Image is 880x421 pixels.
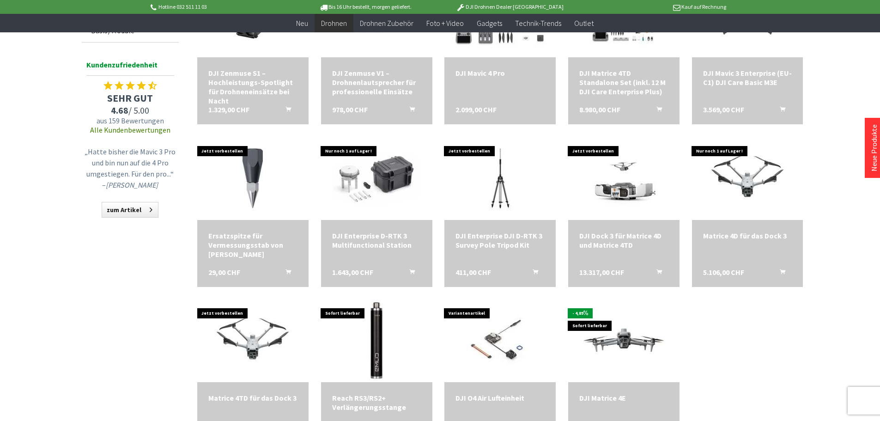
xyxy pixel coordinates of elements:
img: DJI Enterprise DJI D-RTK 3 Survey Pole Tripod Kit [445,137,556,220]
img: DJI Dock 3 für Matrice 4D und Matrice 4TD [582,137,665,220]
img: Matrice 4D für das Dock 3 [692,137,803,220]
div: Matrice 4TD für das Dock 3 [208,393,297,403]
span: / 5.00 [82,104,179,116]
a: Neu [290,14,315,33]
button: In den Warenkorb [769,105,791,117]
span: 13.317,00 CHF [579,268,624,277]
button: In den Warenkorb [769,268,791,280]
span: Neu [296,18,308,28]
div: DJI Zenmuse V1 – Drohnenlautsprecher für professionelle Einsätze [332,68,421,96]
a: Outlet [568,14,600,33]
div: DJI Zenmuse S1 – Hochleistungs-Spotlight für Drohneneinsätze bei Nacht [208,68,297,105]
p: Kauf auf Rechnung [582,1,726,12]
a: DJI Enterprise D-RTK 3 Multifunctional Station 1.643,00 CHF In den Warenkorb [332,231,421,250]
span: aus 159 Bewertungen [82,116,179,125]
span: Gadgets [477,18,502,28]
img: DJI Enterprise D-RTK 3 Multifunctional Station [321,137,432,220]
div: DJI O4 Air Lufteinheit [455,393,545,403]
em: [PERSON_NAME] [106,180,158,189]
div: DJI Dock 3 für Matrice 4D und Matrice 4TD [579,231,668,250]
p: Bis 16 Uhr bestellt, morgen geliefert. [293,1,437,12]
a: Gadgets [470,14,509,33]
span: 411,00 CHF [455,268,491,277]
a: DJI Matrice 4E 3.985,00 CHF In den Warenkorb [579,393,668,403]
a: Technik-Trends [509,14,568,33]
a: zum Artikel [102,202,158,218]
a: Neue Produkte [869,124,879,171]
img: Ersatzspitze für Vermessungsstab von Emlid [211,137,294,220]
a: DJI Mavic 3 Enterprise (EU-C1) DJI Care Basic M3E 3.569,00 CHF In den Warenkorb [703,68,792,87]
div: DJI Matrice 4E [579,393,668,403]
button: In den Warenkorb [645,268,668,280]
span: 5.106,00 CHF [703,268,744,277]
button: In den Warenkorb [522,268,544,280]
span: Technik-Trends [515,18,561,28]
a: Matrice 4D für das Dock 3 5.106,00 CHF In den Warenkorb [703,231,792,240]
span: 3.569,00 CHF [703,105,744,114]
a: Matrice 4TD für das Dock 3 7.292,00 CHF In den Warenkorb [208,393,297,403]
a: DJI Zenmuse S1 – Hochleistungs-Spotlight für Drohneneinsätze bei Nacht 1.329,00 CHF In den Warenkorb [208,68,297,105]
div: DJI Mavic 3 Enterprise (EU-C1) DJI Care Basic M3E [703,68,792,87]
div: DJI Enterprise D-RTK 3 Multifunctional Station [332,231,421,250]
span: 29,00 CHF [208,268,240,277]
a: DJI Enterprise DJI D-RTK 3 Survey Pole Tripod Kit 411,00 CHF In den Warenkorb [455,231,545,250]
span: Outlet [574,18,594,28]
span: Drohnen [321,18,347,28]
span: 978,00 CHF [332,105,368,114]
div: DJI Matrice 4TD Standalone Set (inkl. 12 M DJI Care Enterprise Plus) [579,68,668,96]
img: Matrice 4TD für das Dock 3 [197,299,308,382]
a: DJI Mavic 4 Pro 2.099,00 CHF [455,68,545,78]
div: DJI Enterprise DJI D-RTK 3 Survey Pole Tripod Kit [455,231,545,250]
a: Foto + Video [420,14,470,33]
button: In den Warenkorb [274,268,297,280]
div: Matrice 4D für das Dock 3 [703,231,792,240]
a: Reach RS3/RS2+ Verlängerungsstange 49,90 CHF In den Warenkorb [332,393,421,412]
span: Foto + Video [426,18,464,28]
div: DJI Mavic 4 Pro [455,68,545,78]
a: Drohnen [315,14,353,33]
img: Reach RS3/RS2+ Verlängerungsstange [335,299,418,382]
a: DJI Dock 3 für Matrice 4D und Matrice 4TD 13.317,00 CHF In den Warenkorb [579,231,668,250]
span: SEHR GUT [82,92,179,104]
span: 2.099,00 CHF [455,105,497,114]
a: Alle Kundenbewertungen [90,125,170,134]
a: DJI Matrice 4TD Standalone Set (inkl. 12 M DJI Care Enterprise Plus) 8.980,00 CHF In den Warenkorb [579,68,668,96]
button: In den Warenkorb [398,105,420,117]
p: „Hatte bisher die Mavic 3 Pro und bin nun auf die 4 Pro umgestiegen. Für den pro...“ – [84,146,176,190]
div: Reach RS3/RS2+ Verlängerungsstange [332,393,421,412]
button: In den Warenkorb [645,105,668,117]
span: 1.643,00 CHF [332,268,373,277]
span: 1.329,00 CHF [208,105,249,114]
a: DJI O4 Air Lufteinheit 119,90 CHF [455,393,545,403]
img: DJI Matrice 4E [568,310,680,372]
p: Hotline 032 511 11 03 [149,1,293,12]
span: Drohnen Zubehör [360,18,413,28]
span: 4.68 [111,104,128,116]
a: Drohnen Zubehör [353,14,420,33]
p: DJI Drohnen Dealer [GEOGRAPHIC_DATA] [437,1,582,12]
a: Ersatzspitze für Vermessungsstab von [PERSON_NAME] 29,00 CHF In den Warenkorb [208,231,297,259]
span: Kundenzufriedenheit [86,59,174,76]
a: DJI Zenmuse V1 – Drohnenlautsprecher für professionelle Einsätze 978,00 CHF In den Warenkorb [332,68,421,96]
img: DJI O4 Air Lufteinheit [445,299,556,382]
button: In den Warenkorb [274,105,297,117]
button: In den Warenkorb [398,268,420,280]
div: Ersatzspitze für Vermessungsstab von [PERSON_NAME] [208,231,297,259]
span: 8.980,00 CHF [579,105,620,114]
